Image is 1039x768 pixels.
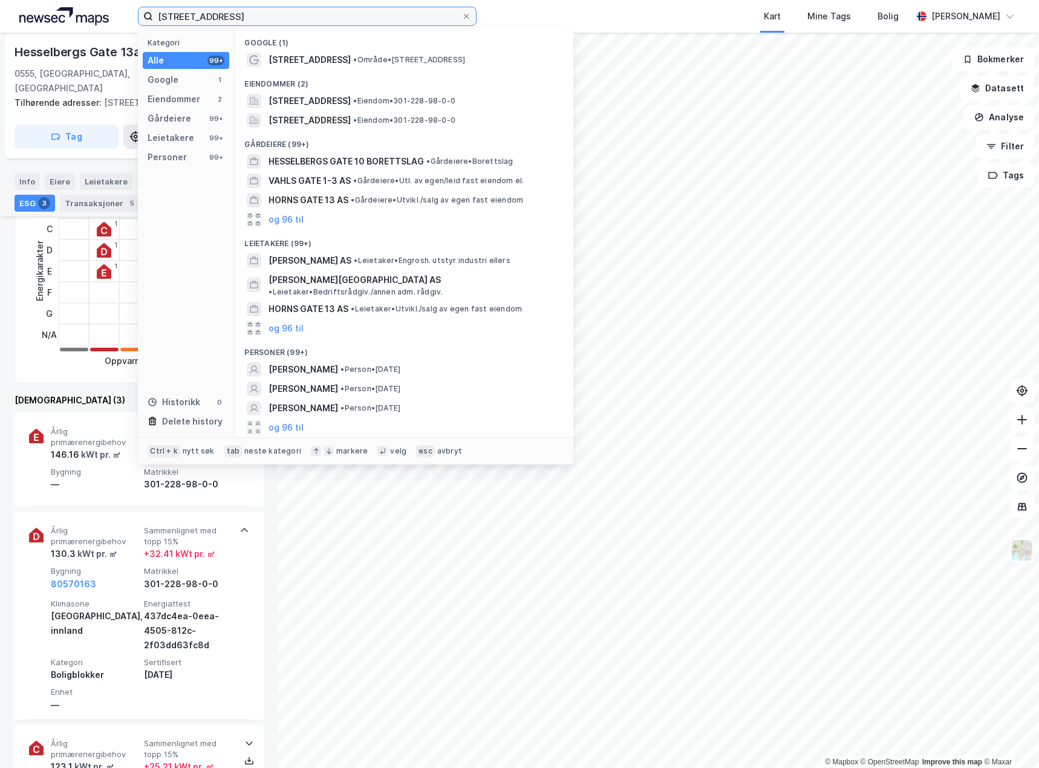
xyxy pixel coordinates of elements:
[878,9,899,24] div: Bolig
[269,382,338,396] span: [PERSON_NAME]
[269,253,351,268] span: [PERSON_NAME] AS
[354,256,357,265] span: •
[235,70,573,91] div: Eiendommer (2)
[269,53,351,67] span: [STREET_ADDRESS]
[426,157,430,166] span: •
[144,467,232,477] span: Matrikkel
[336,446,368,456] div: markere
[861,758,919,766] a: OpenStreetMap
[351,304,522,314] span: Leietaker • Utvikl./salg av egen fast eiendom
[148,53,164,68] div: Alle
[215,397,224,407] div: 0
[244,446,301,456] div: neste kategori
[144,599,232,609] span: Energiattest
[207,152,224,162] div: 99+
[807,9,851,24] div: Mine Tags
[51,547,117,561] div: 130.3
[114,220,117,227] div: 1
[235,338,573,360] div: Personer (99+)
[148,150,187,164] div: Personer
[51,467,139,477] span: Bygning
[269,302,348,316] span: HORNS GATE 13 AS
[51,447,121,462] div: 146.16
[42,282,57,303] div: F
[51,668,139,682] div: Boligblokker
[15,173,40,190] div: Info
[45,173,75,190] div: Eiere
[269,273,441,287] span: [PERSON_NAME][GEOGRAPHIC_DATA] AS
[144,609,232,652] div: 437dc4ea-0eea-4505-812c-2f03dd63fc8d
[15,96,254,110] div: [STREET_ADDRESS]
[15,97,104,108] span: Tilhørende adresser:
[235,28,573,50] div: Google (1)
[148,395,200,409] div: Historikk
[144,738,232,760] span: Sammenlignet med topp 15%
[426,157,513,166] span: Gårdeiere • Borettslag
[960,76,1034,100] button: Datasett
[51,687,139,697] span: Enhet
[224,445,243,457] div: tab
[340,403,400,413] span: Person • [DATE]
[51,426,139,447] span: Årlig primærenergibehov
[38,197,50,209] div: 3
[144,547,215,561] div: + 32.41 kWt pr. ㎡
[51,526,139,547] span: Årlig primærenergibehov
[144,477,232,492] div: 301-228-98-0-0
[922,758,982,766] a: Improve this map
[269,193,348,207] span: HORNS GATE 13 AS
[105,354,195,368] div: Oppvarmingskarakter
[42,261,57,282] div: E
[269,362,338,377] span: [PERSON_NAME]
[15,125,119,149] button: Tag
[1011,539,1034,562] img: Z
[235,229,573,251] div: Leietakere (99+)
[437,446,462,456] div: avbryt
[51,599,139,609] span: Klimasone
[269,113,351,128] span: [STREET_ADDRESS]
[353,96,357,105] span: •
[353,96,455,106] span: Eiendom • 301-228-98-0-0
[351,195,354,204] span: •
[60,195,143,212] div: Transaksjoner
[144,657,232,668] span: Sertifisert
[825,758,858,766] a: Mapbox
[15,42,143,62] div: Hesselbergs Gate 13a
[207,56,224,65] div: 99+
[340,365,400,374] span: Person • [DATE]
[354,256,510,265] span: Leietaker • Engrosh. utstyr industri ellers
[144,668,232,682] div: [DATE]
[42,218,57,239] div: C
[215,94,224,104] div: 2
[144,566,232,576] span: Matrikkel
[207,114,224,123] div: 99+
[269,154,424,169] span: HESSELBERGS GATE 10 BORETTSLAG
[162,414,223,429] div: Delete history
[235,130,573,152] div: Gårdeiere (99+)
[114,241,117,249] div: 1
[148,92,200,106] div: Eiendommer
[42,303,57,324] div: G
[114,262,117,270] div: 1
[51,609,139,638] div: [GEOGRAPHIC_DATA], innland
[964,105,1034,129] button: Analyse
[340,403,344,412] span: •
[51,566,139,576] span: Bygning
[183,446,215,456] div: nytt søk
[353,55,357,64] span: •
[148,38,229,47] div: Kategori
[137,173,197,190] div: Datasett
[353,176,357,185] span: •
[353,176,524,186] span: Gårdeiere • Utl. av egen/leid fast eiendom el.
[51,738,139,760] span: Årlig primærenergibehov
[353,116,455,125] span: Eiendom • 301-228-98-0-0
[269,401,338,415] span: [PERSON_NAME]
[351,195,523,205] span: Gårdeiere • Utvikl./salg av egen fast eiendom
[15,195,55,212] div: ESG
[15,393,264,408] div: [DEMOGRAPHIC_DATA] (3)
[353,116,357,125] span: •
[269,212,304,227] button: og 96 til
[33,241,47,301] div: Energikarakter
[15,67,169,96] div: 0555, [GEOGRAPHIC_DATA], [GEOGRAPHIC_DATA]
[144,577,232,591] div: 301-228-98-0-0
[353,55,465,65] span: Område • [STREET_ADDRESS]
